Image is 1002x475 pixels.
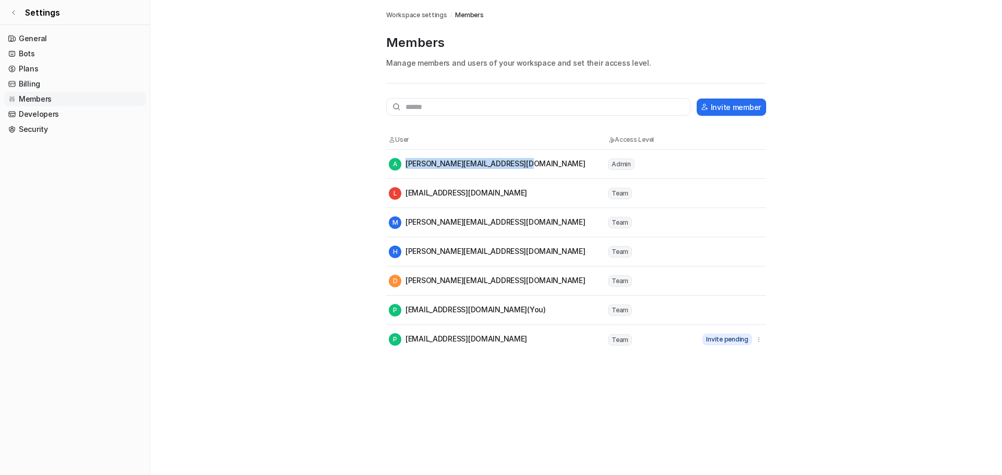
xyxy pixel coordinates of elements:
span: H [389,246,401,258]
img: User [389,137,395,143]
span: A [389,158,401,170]
span: D [389,275,401,287]
span: / [450,10,452,20]
a: General [4,31,146,46]
div: [EMAIL_ADDRESS][DOMAIN_NAME] [389,333,527,346]
span: M [389,216,401,229]
p: Members [386,34,766,51]
a: Members [4,92,146,106]
a: Members [455,10,483,20]
span: Team [608,334,632,346]
span: P [389,304,401,316]
span: Team [608,246,632,258]
p: Manage members and users of your workspace and set their access level. [386,57,766,68]
span: Team [608,217,632,228]
span: Team [608,188,632,199]
div: [PERSON_NAME][EMAIL_ADDRESS][DOMAIN_NAME] [389,246,586,258]
a: Workspace settings [386,10,447,20]
div: [PERSON_NAME][EMAIL_ADDRESS][DOMAIN_NAME] [389,275,586,287]
a: Plans [4,62,146,76]
span: Settings [25,6,60,19]
span: Invite pending [702,334,752,345]
span: P [389,333,401,346]
span: L [389,187,401,200]
th: Access Level [607,135,701,145]
span: Team [608,275,632,287]
a: Bots [4,46,146,61]
button: Invite member [697,99,766,116]
th: User [388,135,607,145]
span: Admin [608,159,635,170]
img: Access Level [608,137,615,143]
a: Billing [4,77,146,91]
div: [EMAIL_ADDRESS][DOMAIN_NAME] [389,187,527,200]
div: [PERSON_NAME][EMAIL_ADDRESS][DOMAIN_NAME] [389,158,586,170]
a: Security [4,122,146,137]
span: Team [608,305,632,316]
a: Developers [4,107,146,121]
div: [EMAIL_ADDRESS][DOMAIN_NAME] (You) [389,304,546,316]
div: [PERSON_NAME][EMAIL_ADDRESS][DOMAIN_NAME] [389,216,586,229]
